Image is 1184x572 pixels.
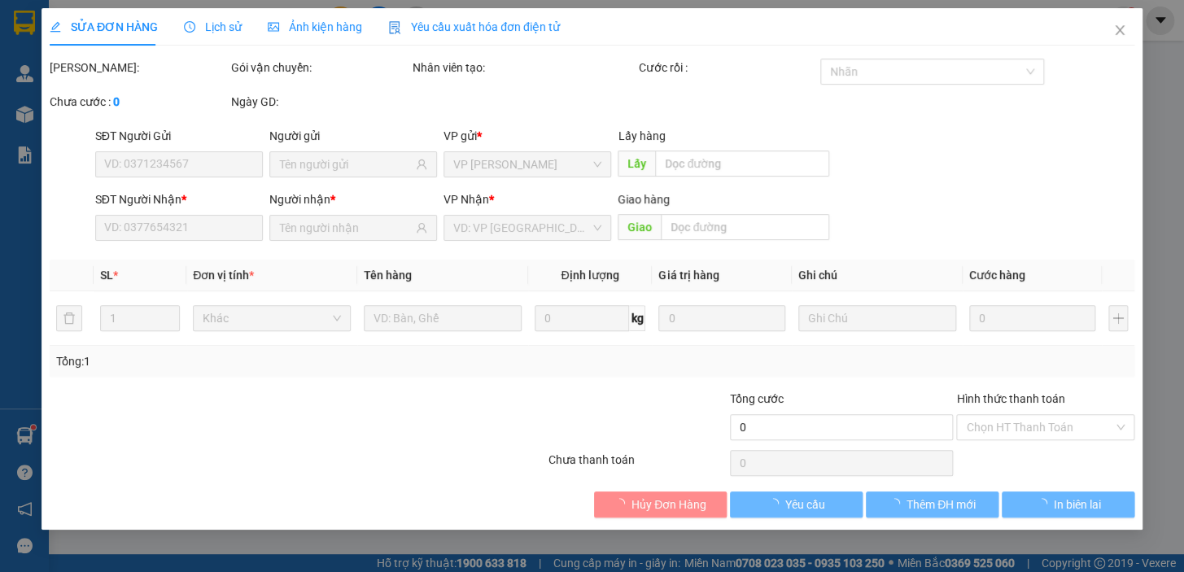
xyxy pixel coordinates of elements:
[639,59,817,76] div: Cước rồi :
[907,496,976,513] span: Thêm ĐH mới
[1113,24,1126,37] span: close
[269,190,437,208] div: Người nhận
[443,193,489,206] span: VP Nhận
[231,59,409,76] div: Gói vận chuyển:
[1035,498,1053,509] span: loading
[113,95,120,108] b: 0
[184,21,195,33] span: clock-circle
[655,151,829,177] input: Dọc đường
[618,151,655,177] span: Lấy
[279,219,413,237] input: Tên người nhận
[364,269,412,282] span: Tên hàng
[618,193,670,206] span: Giao hàng
[767,498,785,509] span: loading
[798,305,956,331] input: Ghi Chú
[50,20,158,33] span: SỬA ĐƠN HÀNG
[785,496,825,513] span: Yêu cầu
[203,306,341,330] span: Khác
[1053,496,1100,513] span: In biên lai
[730,392,784,405] span: Tổng cước
[614,498,631,509] span: loading
[193,269,254,282] span: Đơn vị tính
[50,59,228,76] div: [PERSON_NAME]:
[388,21,401,34] img: icon
[231,93,409,111] div: Ngày GD:
[956,392,1064,405] label: Hình thức thanh toán
[631,496,706,513] span: Hủy Đơn Hàng
[1108,305,1128,331] button: plus
[453,152,601,177] span: VP MỘC CHÂU
[100,269,113,282] span: SL
[416,159,427,170] span: user
[50,21,61,33] span: edit
[279,155,413,173] input: Tên người gửi
[56,305,82,331] button: delete
[629,305,645,331] span: kg
[618,214,661,240] span: Giao
[416,222,427,234] span: user
[969,305,1096,331] input: 0
[889,498,907,509] span: loading
[661,214,829,240] input: Dọc đường
[561,269,618,282] span: Định lượng
[1002,491,1134,517] button: In biên lai
[268,20,362,33] span: Ảnh kiện hàng
[50,93,228,111] div: Chưa cước :
[658,305,785,331] input: 0
[1097,8,1142,54] button: Close
[443,127,611,145] div: VP gửi
[594,491,727,517] button: Hủy Đơn Hàng
[268,21,279,33] span: picture
[95,127,263,145] div: SĐT Người Gửi
[56,352,458,370] div: Tổng: 1
[547,451,728,479] div: Chưa thanh toán
[618,129,665,142] span: Lấy hàng
[658,269,719,282] span: Giá trị hàng
[413,59,636,76] div: Nhân viên tạo:
[269,127,437,145] div: Người gửi
[95,190,263,208] div: SĐT Người Nhận
[730,491,863,517] button: Yêu cầu
[866,491,998,517] button: Thêm ĐH mới
[364,305,522,331] input: VD: Bàn, Ghế
[792,260,963,291] th: Ghi chú
[969,269,1025,282] span: Cước hàng
[388,20,560,33] span: Yêu cầu xuất hóa đơn điện tử
[184,20,242,33] span: Lịch sử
